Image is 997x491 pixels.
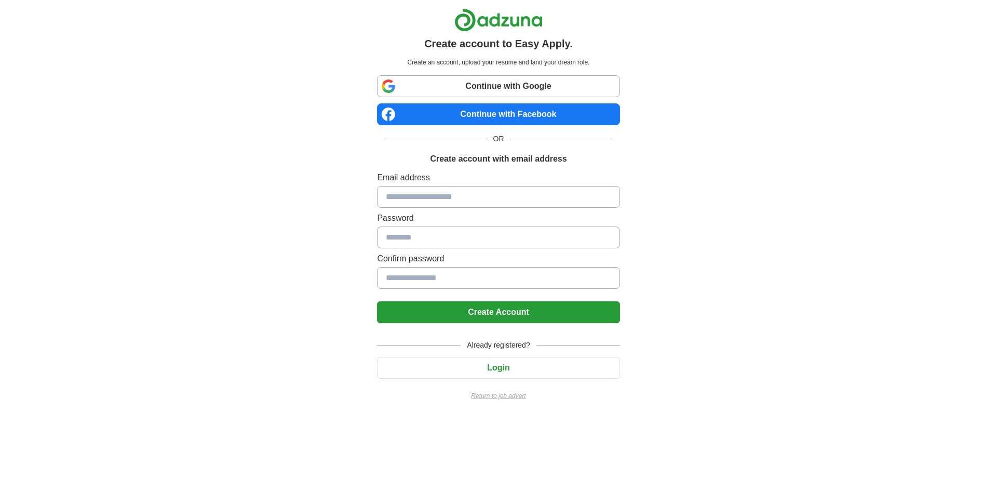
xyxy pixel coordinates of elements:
[377,363,619,372] a: Login
[377,212,619,224] label: Password
[377,103,619,125] a: Continue with Facebook
[377,391,619,401] a: Return to job advert
[430,153,567,165] h1: Create account with email address
[461,340,536,351] span: Already registered?
[377,357,619,379] button: Login
[487,134,510,144] span: OR
[377,75,619,97] a: Continue with Google
[379,58,617,67] p: Create an account, upload your resume and land your dream role.
[377,253,619,265] label: Confirm password
[377,301,619,323] button: Create Account
[377,171,619,184] label: Email address
[454,8,543,32] img: Adzuna logo
[424,36,573,51] h1: Create account to Easy Apply.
